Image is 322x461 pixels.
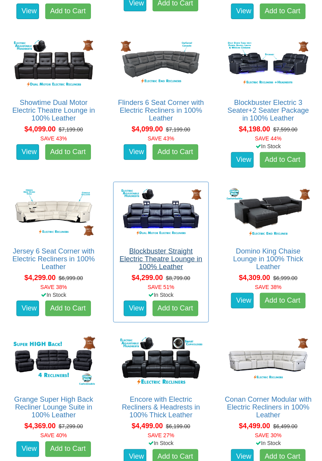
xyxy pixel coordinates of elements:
font: SAVE 43% [40,135,67,142]
a: View [124,301,146,316]
img: Blockbuster Straight Electric Theatre Lounge in 100% Leather [117,186,205,240]
div: In Stock [112,440,210,447]
a: View [124,144,146,160]
del: $6,199.00 [166,424,190,430]
a: Add to Cart [45,4,91,19]
div: In Stock [219,142,318,150]
img: Jersey 6 Seat Corner with Electric Recliners in 100% Leather [10,186,97,240]
img: Blockbuster Electric 3 Seater+2 Seater Package in 100% Leather [225,37,312,91]
a: Add to Cart [260,4,306,19]
img: Encore with Electric Recliners & Headrests in 100% Thick Leather [117,335,205,388]
a: Showtime Dual Motor Electric Theatre Lounge in 100% Leather [12,99,95,122]
img: Showtime Dual Motor Electric Theatre Lounge in 100% Leather [10,37,97,91]
a: Add to Cart [153,144,198,160]
a: View [16,144,39,160]
a: Blockbuster Electric 3 Seater+2 Seater Package in 100% Leather [228,99,309,122]
del: $7,199.00 [59,126,83,133]
font: SAVE 27% [148,433,174,439]
font: SAVE 40% [40,433,67,439]
a: View [231,293,254,309]
a: View [16,301,39,316]
a: Add to Cart [153,301,198,316]
a: View [231,4,254,19]
a: View [16,4,39,19]
span: $4,299.00 [24,274,55,282]
del: $8,799.00 [166,275,190,281]
div: In Stock [219,440,318,447]
a: Grange Super High Back Recliner Lounge Suite in 100% Leather [14,396,93,419]
del: $6,999.00 [59,275,83,281]
img: Flinders 6 Seat Corner with Electric Recliners in 100% Leather [117,37,205,91]
img: Domino King Chaise Lounge in 100% Thick Leather [225,186,312,240]
font: SAVE 44% [255,135,281,142]
a: Blockbuster Straight Electric Theatre Lounge in 100% Leather [119,247,202,271]
img: Conan Corner Modular with Electric Recliners in 100% Leather [225,335,312,388]
del: $7,199.00 [166,126,190,133]
span: $4,499.00 [239,422,270,430]
del: $6,499.00 [273,424,297,430]
span: $4,369.00 [24,422,55,430]
span: $4,198.00 [239,125,270,133]
div: In Stock [112,291,210,299]
span: $4,299.00 [132,274,163,282]
a: Add to Cart [260,293,306,309]
a: Add to Cart [45,144,91,160]
a: Flinders 6 Seat Corner with Electric Recliners in 100% Leather [118,99,204,122]
a: Domino King Chaise Lounge in 100% Thick Leather [233,247,304,271]
span: $4,099.00 [24,125,55,133]
font: SAVE 43% [148,135,174,142]
a: View [231,152,254,168]
a: View [16,441,39,457]
a: Jersey 6 Seat Corner with Electric Recliners in 100% Leather [12,247,95,271]
img: Grange Super High Back Recliner Lounge Suite in 100% Leather [10,335,97,388]
font: SAVE 38% [255,284,281,290]
span: $4,309.00 [239,274,270,282]
font: SAVE 51% [148,284,174,290]
a: Conan Corner Modular with Electric Recliners in 100% Leather [225,396,311,419]
div: In Stock [4,291,103,299]
del: $7,299.00 [59,424,83,430]
a: Add to Cart [45,301,91,316]
span: $4,499.00 [132,422,163,430]
a: Encore with Electric Recliners & Headrests in 100% Thick Leather [122,396,200,419]
font: SAVE 30% [255,433,281,439]
font: SAVE 38% [40,284,67,290]
a: Add to Cart [45,441,91,457]
span: $4,099.00 [132,125,163,133]
del: $7,599.00 [273,126,297,133]
del: $6,999.00 [273,275,297,281]
a: Add to Cart [260,152,306,168]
